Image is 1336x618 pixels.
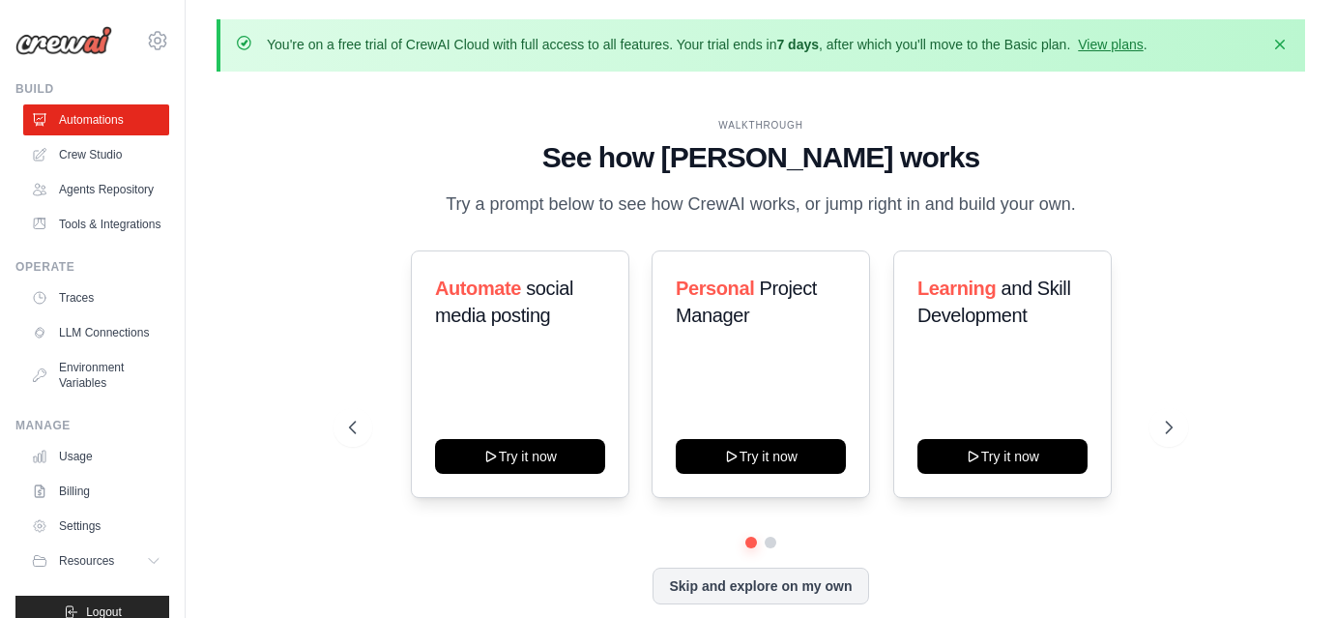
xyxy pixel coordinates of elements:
[917,439,1088,474] button: Try it now
[435,439,605,474] button: Try it now
[23,104,169,135] a: Automations
[349,140,1174,175] h1: See how [PERSON_NAME] works
[349,118,1174,132] div: WALKTHROUGH
[435,278,573,326] span: social media posting
[23,139,169,170] a: Crew Studio
[15,81,169,97] div: Build
[23,282,169,313] a: Traces
[23,174,169,205] a: Agents Repository
[15,418,169,433] div: Manage
[15,26,112,55] img: Logo
[267,35,1147,54] p: You're on a free trial of CrewAI Cloud with full access to all features. Your trial ends in , aft...
[917,278,1070,326] span: and Skill Development
[917,278,996,299] span: Learning
[23,545,169,576] button: Resources
[676,278,817,326] span: Project Manager
[676,439,846,474] button: Try it now
[23,352,169,398] a: Environment Variables
[23,209,169,240] a: Tools & Integrations
[23,317,169,348] a: LLM Connections
[436,191,1086,219] p: Try a prompt below to see how CrewAI works, or jump right in and build your own.
[59,553,114,569] span: Resources
[23,476,169,507] a: Billing
[23,511,169,542] a: Settings
[435,278,521,299] span: Automate
[776,37,819,52] strong: 7 days
[653,568,868,604] button: Skip and explore on my own
[15,259,169,275] div: Operate
[1078,37,1143,52] a: View plans
[676,278,754,299] span: Personal
[23,441,169,472] a: Usage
